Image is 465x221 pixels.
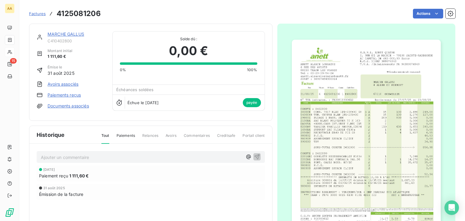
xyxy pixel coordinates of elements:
[43,186,65,190] span: 31 août 2025
[217,133,236,143] span: Creditsafe
[242,133,265,143] span: Portail client
[48,54,72,60] span: 1 111,60 €
[48,70,74,76] span: 31 août 2025
[247,67,257,73] span: 100%
[48,81,78,87] a: Avoirs associés
[184,133,210,143] span: Commentaires
[142,133,158,143] span: Relances
[48,48,72,54] span: Montant initial
[169,42,208,60] span: 0,00 €
[243,98,261,107] span: payée
[117,133,135,143] span: Paiements
[10,58,17,64] span: 15
[48,92,81,98] a: Paiements reçus
[43,168,55,171] span: [DATE]
[116,87,154,92] span: Échéances soldées
[127,100,159,105] span: Échue le [DATE]
[101,133,109,144] span: Tout
[39,173,68,179] span: Paiement reçu
[444,200,459,215] div: Open Intercom Messenger
[29,11,46,16] span: Factures
[39,191,83,197] span: Émission de la facture
[5,208,15,217] img: Logo LeanPay
[37,131,65,139] span: Historique
[48,103,89,109] a: Documents associés
[48,31,84,37] a: MARCHE GALLUS
[413,9,443,18] button: Actions
[120,36,257,42] span: Solde dû :
[48,64,74,70] span: Émise le
[166,133,176,143] span: Avoirs
[48,38,105,43] span: C410402800
[57,8,101,19] h3: 4125081206
[69,173,89,179] span: 1 111,60 €
[29,11,46,17] a: Factures
[120,67,126,73] span: 0%
[5,4,15,13] div: AA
